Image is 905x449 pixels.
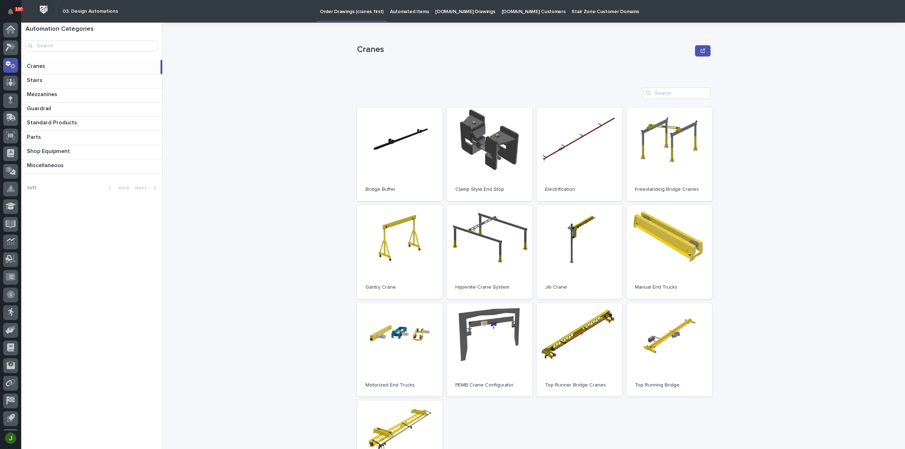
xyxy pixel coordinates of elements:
h2: 03. Design Automations [63,8,118,14]
p: Mezzanines [27,90,59,98]
p: Miscellaneous [27,161,65,169]
p: Standard Products [27,118,78,126]
button: Notifications [3,4,18,19]
p: Jib Crane [545,284,614,290]
img: Workspace Logo [37,3,50,16]
button: users-avatar [3,431,18,445]
a: Electrification [537,107,622,201]
a: Jib Crane [537,205,622,299]
span: Back [114,185,129,190]
a: PEMB Crane Configurator [447,303,532,397]
input: Search [25,40,158,52]
p: PEMB Crane Configurator [455,382,524,388]
a: StairsStairs [21,74,162,88]
a: Freestanding Bridge Cranes [626,107,712,201]
a: CranesCranes [21,60,162,74]
p: Gantry Crane [366,284,434,290]
p: Bridge Buffer [366,187,434,193]
p: Motorized End Trucks [366,382,434,388]
span: Next [135,185,151,190]
a: Gantry Crane [357,205,443,299]
a: Standard ProductsStandard Products [21,117,162,131]
a: Bridge Buffer [357,107,443,201]
p: Hyperlite Crane System [455,284,524,290]
p: Stairs [27,76,44,84]
a: MiscellaneousMiscellaneous [21,159,162,173]
p: Top Runner Bridge Cranes [545,382,614,388]
button: Back [103,185,132,191]
a: Top Runner Bridge Cranes [537,303,622,397]
p: Parts [27,132,42,141]
a: Hyperlite Crane System [447,205,532,299]
p: Freestanding Bridge Cranes [635,187,703,193]
p: Manual End Trucks [635,284,703,290]
p: Cranes [27,61,47,70]
p: 100 [16,7,23,12]
p: 1 of 1 [21,179,42,197]
h1: Automation Categories [25,25,158,33]
button: Next [132,185,162,191]
a: GuardrailGuardrail [21,102,162,117]
div: Notifications100 [9,8,18,20]
p: Top Running Bridge [635,382,703,388]
a: MezzaninesMezzanines [21,88,162,102]
a: Clamp Style End Stop [447,107,532,201]
p: Electrification [545,187,614,193]
p: Cranes [357,45,692,55]
a: Manual End Trucks [626,205,712,299]
a: PartsParts [21,131,162,145]
a: Shop EquipmentShop Equipment [21,145,162,159]
input: Search [643,88,711,99]
a: Motorized End Trucks [357,303,443,397]
p: Clamp Style End Stop [455,187,524,193]
p: Guardrail [27,104,53,112]
a: Top Running Bridge [626,303,712,397]
p: Shop Equipment [27,147,71,155]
